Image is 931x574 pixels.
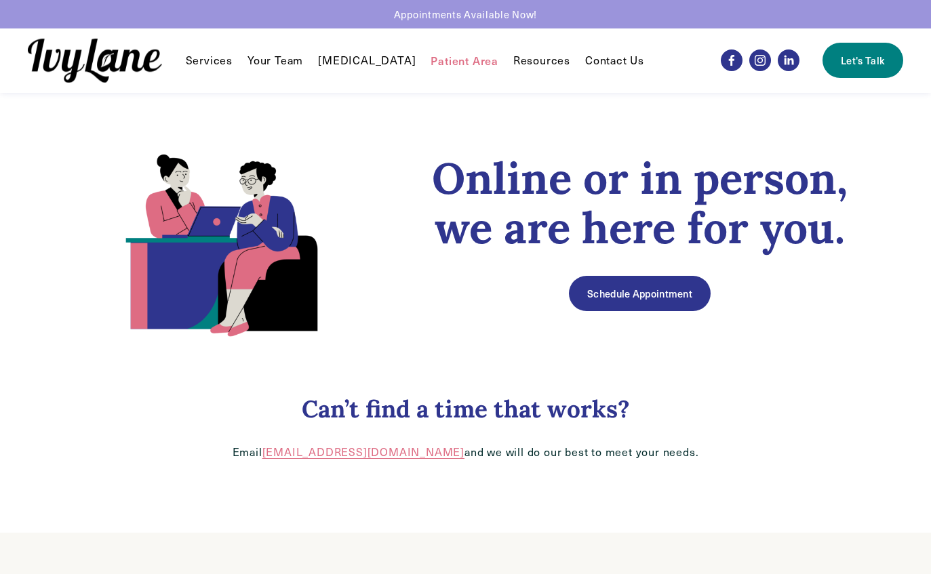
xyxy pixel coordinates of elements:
[318,52,416,68] a: [MEDICAL_DATA]
[823,43,903,78] a: Let's Talk
[247,52,303,68] a: Your Team
[59,394,873,424] h3: Can’t find a time that works?
[59,445,873,459] p: Email and we will do our best to meet your needs.
[408,154,873,253] h1: Online or in person, we are here for you.
[749,49,771,71] a: Instagram
[513,52,570,68] a: folder dropdown
[585,52,644,68] a: Contact Us
[28,39,162,83] img: Ivy Lane Counseling &mdash; Therapy that works for you
[431,52,498,68] a: Patient Area
[569,276,710,311] a: Schedule Appointment
[186,52,233,68] a: folder dropdown
[513,54,570,68] span: Resources
[721,49,742,71] a: Facebook
[262,445,464,459] a: [EMAIL_ADDRESS][DOMAIN_NAME]
[778,49,799,71] a: LinkedIn
[186,54,233,68] span: Services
